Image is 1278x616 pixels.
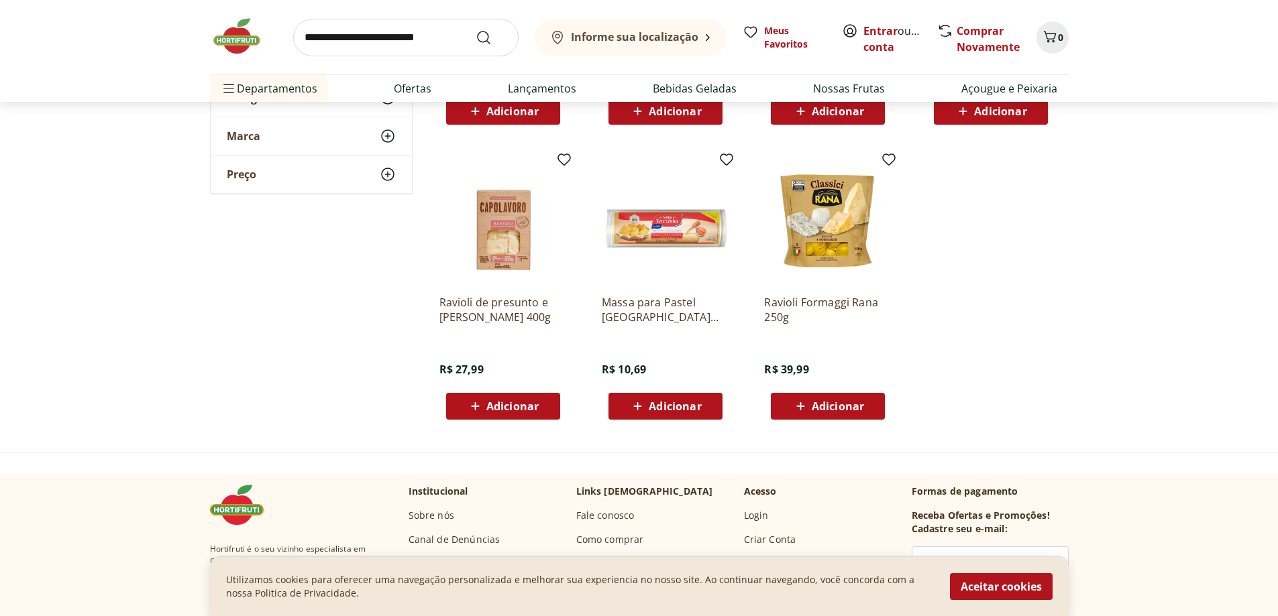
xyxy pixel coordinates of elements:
[394,80,431,97] a: Ofertas
[649,401,701,412] span: Adicionar
[912,509,1050,522] h3: Receba Ofertas e Promoções!
[602,157,729,284] img: Massa para Pastel Santa Terezinha 500g
[934,98,1048,125] button: Adicionar
[649,106,701,117] span: Adicionar
[812,401,864,412] span: Adicionar
[211,117,412,155] button: Marca
[974,106,1026,117] span: Adicionar
[221,72,317,105] span: Departamentos
[486,106,539,117] span: Adicionar
[409,509,454,522] a: Sobre nós
[211,156,412,193] button: Preço
[210,485,277,525] img: Hortifruti
[409,485,468,498] p: Institucional
[653,80,737,97] a: Bebidas Geladas
[508,80,576,97] a: Lançamentos
[950,573,1053,600] button: Aceitar cookies
[764,362,808,377] span: R$ 39,99
[744,485,777,498] p: Acesso
[210,16,277,56] img: Hortifruti
[961,80,1057,97] a: Açougue e Peixaria
[409,533,500,546] a: Canal de Denúncias
[486,401,539,412] span: Adicionar
[571,29,698,44] b: Informe sua localização
[764,157,892,284] img: Ravioli Formaggi Rana 250g
[439,295,567,324] a: Ravioli de presunto e [PERSON_NAME] 400g
[912,485,1069,498] p: Formas de pagamento
[771,393,885,420] button: Adicionar
[227,129,260,143] span: Marca
[227,168,256,181] span: Preço
[1058,31,1063,44] span: 0
[602,295,729,324] a: Massa para Pastel [GEOGRAPHIC_DATA] 500g
[293,19,519,56] input: search
[957,23,1020,54] a: Comprar Novamente
[576,509,635,522] a: Fale conosco
[602,362,646,377] span: R$ 10,69
[439,362,484,377] span: R$ 27,99
[863,23,923,55] span: ou
[608,98,723,125] button: Adicionar
[812,106,864,117] span: Adicionar
[764,295,892,324] a: Ravioli Formaggi Rana 250g
[576,533,644,546] a: Como comprar
[446,98,560,125] button: Adicionar
[535,19,727,56] button: Informe sua localização
[226,573,934,600] p: Utilizamos cookies para oferecer uma navegação personalizada e melhorar sua experiencia no nosso ...
[744,509,769,522] a: Login
[764,24,826,51] span: Meus Favoritos
[912,522,1008,536] h3: Cadastre seu e-mail:
[608,393,723,420] button: Adicionar
[863,23,898,38] a: Entrar
[771,98,885,125] button: Adicionar
[439,157,567,284] img: Ravioli de presunto e queijo Capolavoro 400g
[1036,21,1069,54] button: Carrinho
[744,533,796,546] a: Criar Conta
[476,29,508,46] button: Submit Search
[576,485,713,498] p: Links [DEMOGRAPHIC_DATA]
[743,24,826,51] a: Meus Favoritos
[221,72,237,105] button: Menu
[446,393,560,420] button: Adicionar
[863,23,937,54] a: Criar conta
[813,80,885,97] a: Nossas Frutas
